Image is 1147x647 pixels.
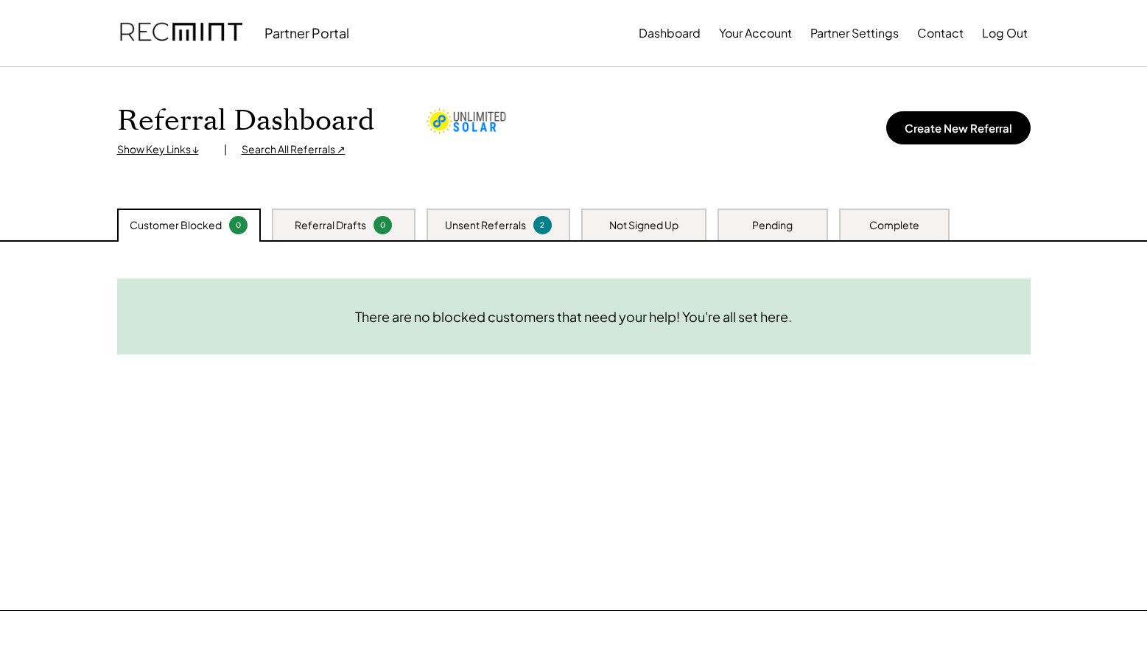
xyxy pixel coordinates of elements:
[376,220,390,231] div: 0
[719,18,792,48] button: Your Account
[120,8,242,58] img: recmint-logotype%403x.png
[609,218,678,233] div: Not Signed Up
[639,18,701,48] button: Dashboard
[536,220,550,231] div: 2
[355,308,792,325] div: There are no blocked customers that need your help! You're all set here.
[295,218,366,233] div: Referral Drafts
[224,142,227,157] div: |
[231,220,245,231] div: 0
[886,111,1031,144] button: Create New Referral
[117,142,209,157] div: Show Key Links ↓
[426,108,507,135] img: unlimited-solar.png
[810,18,899,48] button: Partner Settings
[117,104,374,139] h1: Referral Dashboard
[130,218,222,233] div: Customer Blocked
[917,18,964,48] button: Contact
[445,218,526,233] div: Unsent Referrals
[264,24,349,41] div: Partner Portal
[869,218,919,233] div: Complete
[752,218,793,233] div: Pending
[242,142,345,157] div: Search All Referrals ↗
[982,18,1028,48] button: Log Out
